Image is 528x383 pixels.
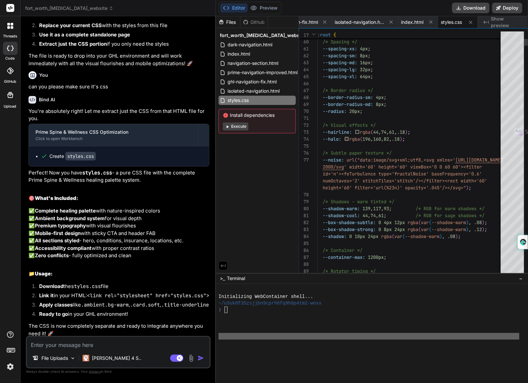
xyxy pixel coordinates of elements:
div: 89 [299,268,309,275]
p: [PERSON_NAME] 4 S.. [92,355,141,361]
div: 87 [299,254,309,261]
span: :root [317,32,331,38]
p: ✅ with nature-inspired colors ✅ for visual depth ✅ with visual flourishes ✅ with sticky CTA and h... [29,207,209,260]
strong: Use it as a complete standalone page [39,31,130,38]
span: 82 [384,136,389,142]
h6: Bind AI [39,96,55,103]
li: in your HTML: [34,292,209,301]
span: , [376,213,378,218]
span: ; [389,206,392,212]
span: vg>" [455,185,466,191]
span: 24px [394,226,405,232]
span: 4px [384,219,392,225]
div: Click to open Workbench [35,136,191,141]
code: .card.soft [130,302,160,308]
span: /* Visual effects */ [323,122,376,128]
span: --spacing-lg: [323,67,357,72]
span: 32px [360,67,370,72]
div: 78 [299,191,309,198]
div: 80 [299,205,309,212]
span: ) [482,226,485,232]
span: 16px [360,60,370,66]
span: 61 [378,213,384,218]
span: , [378,129,381,135]
span: 117 [373,206,381,212]
div: 76 [299,150,309,157]
span: , [368,213,370,218]
div: 64 [299,66,309,73]
span: fort_worth_[MEDICAL_DATA]_website [220,32,305,39]
code: styles.css [82,169,112,176]
span: --shadow-warm [405,233,439,239]
button: Editor [220,3,248,13]
div: 68 [299,94,309,101]
span: /* Rotator timing */ [323,268,376,274]
button: − [518,273,524,284]
div: 88 [299,261,309,268]
span: rgba [381,233,392,239]
code: styles.css [71,283,101,290]
span: 0 [378,219,381,225]
span: 160 [373,136,381,142]
span: t width='60' [455,178,487,184]
span: , [469,219,471,225]
span: isolated-navigation.html [227,87,280,95]
img: Claude 4 Sonnet [83,355,89,361]
span: --shadow-warm [431,226,466,232]
span: ) [439,233,442,239]
p: Always double-check its answers. Your in Bind [26,368,211,375]
button: Preview [248,3,280,13]
span: − [519,275,523,282]
span: ; [384,94,386,100]
span: --spacing-md: [323,60,357,66]
span: ( [355,157,357,163]
span: --box-shadow-subtle: [323,219,376,225]
span: ~/u3uk0f35zsjjbn9cprh6fq9h0p4tm2-wnxx [219,300,322,307]
span: , [370,136,373,142]
span: 12px [394,219,405,225]
div: 86 [299,247,309,254]
span: , [381,206,384,212]
span: id='n'><feTurbulence type='fractalNoise' baseFrequ [323,171,455,177]
span: 17 [299,32,309,39]
span: --radius: [323,108,347,114]
span: , [394,129,397,135]
span: 4px [360,46,368,52]
span: Terminal [227,275,245,282]
button: Download [452,3,490,13]
code: <link rel="stylesheet" href="styles.css"> [87,292,209,299]
span: 93 [384,206,389,212]
strong: All sections styled [35,237,79,244]
span: rgba [360,129,370,135]
span: /* Spacing */ [323,39,357,45]
li: if you only need the styles [34,40,209,50]
span: ( [418,226,421,232]
li: with the styles from this file [34,22,209,31]
span: --shadow: [323,233,347,239]
span: --container-max: [323,254,365,260]
div: 79 [299,198,309,205]
p: can you please make sure it's css [29,83,209,91]
span: , [386,129,389,135]
span: 196 [363,136,370,142]
span: 4px [376,94,384,100]
span: --shadow-cool: [323,213,360,218]
div: 66 [299,80,309,87]
span: --spacing-xl: [323,73,357,79]
li: like , , [34,301,209,311]
span: --shadow-warm [431,219,466,225]
div: 83 [299,226,309,233]
span: 2000/svg [323,164,344,170]
span: ; [458,233,461,239]
div: 72 [299,122,309,129]
span: url [347,157,355,163]
span: ( [418,219,421,225]
span: var [421,226,429,232]
div: 65 [299,73,309,80]
span: --border-radius-md: [323,101,373,107]
strong: Accessibility compliant [35,245,92,251]
div: Prime Spine & Wellness CSS Optimization [35,129,191,135]
div: 73 [299,129,309,136]
span: index.html [401,19,424,25]
strong: Download [39,283,63,289]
